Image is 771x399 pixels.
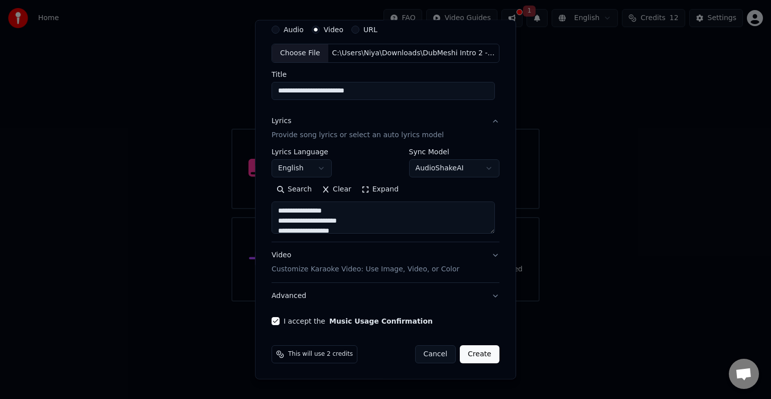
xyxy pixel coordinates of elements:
[272,44,328,62] div: Choose File
[415,345,456,363] button: Cancel
[328,48,499,58] div: C:\Users\Niya\Downloads\DubMeshi Intro 2 - with JP theme song - INNERLMNT (1080p, h264, youtube).mp4
[272,181,317,197] button: Search
[460,345,499,363] button: Create
[272,283,499,309] button: Advanced
[329,318,433,325] button: I accept the
[317,181,356,197] button: Clear
[272,71,499,78] label: Title
[272,108,499,148] button: LyricsProvide song lyrics or select an auto lyrics model
[272,250,459,274] div: Video
[288,350,353,358] span: This will use 2 credits
[363,26,377,33] label: URL
[272,130,444,140] p: Provide song lyrics or select an auto lyrics model
[272,116,291,126] div: Lyrics
[272,264,459,274] p: Customize Karaoke Video: Use Image, Video, or Color
[272,148,332,155] label: Lyrics Language
[356,181,404,197] button: Expand
[272,148,499,242] div: LyricsProvide song lyrics or select an auto lyrics model
[324,26,343,33] label: Video
[284,26,304,33] label: Audio
[409,148,499,155] label: Sync Model
[272,242,499,282] button: VideoCustomize Karaoke Video: Use Image, Video, or Color
[284,318,433,325] label: I accept the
